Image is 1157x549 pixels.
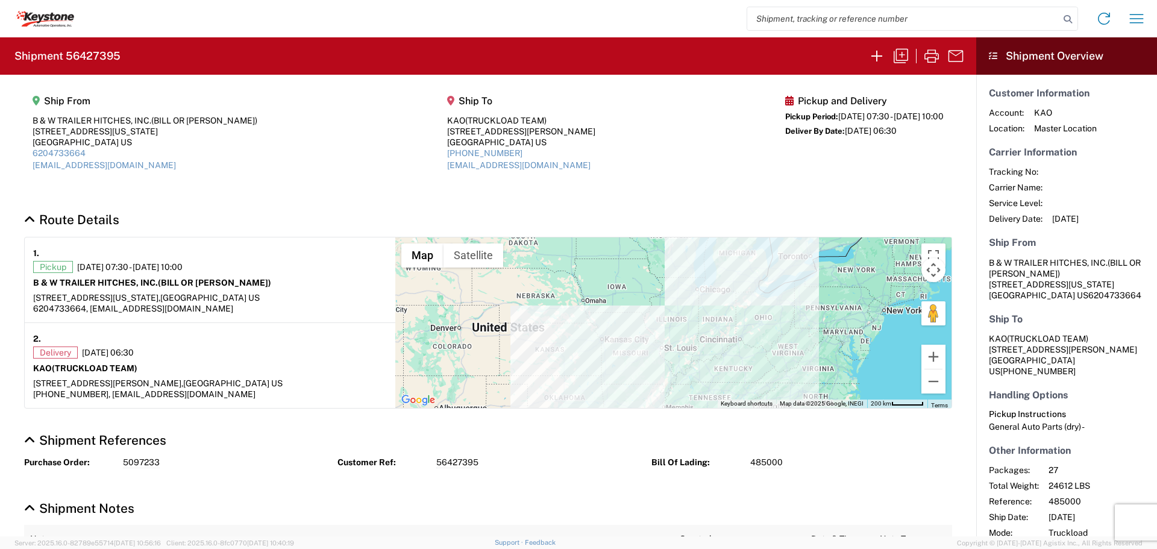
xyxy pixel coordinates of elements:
[1049,527,1152,538] span: Truckload
[183,378,283,388] span: [GEOGRAPHIC_DATA] US
[495,539,525,546] a: Support
[398,392,438,408] a: Open this area in Google Maps (opens a new window)
[1034,123,1097,134] span: Master Location
[989,198,1043,209] span: Service Level:
[33,378,183,388] span: [STREET_ADDRESS][PERSON_NAME],
[33,303,387,314] div: 6204733664, [EMAIL_ADDRESS][DOMAIN_NAME]
[33,261,73,273] span: Pickup
[989,107,1024,118] span: Account:
[33,278,271,287] strong: B & W TRAILER HITCHES, INC.
[989,213,1043,224] span: Delivery Date:
[114,539,161,547] span: [DATE] 10:56:16
[989,445,1144,456] h5: Other Information
[989,166,1043,177] span: Tracking No:
[436,457,478,468] span: 56427395
[747,7,1059,30] input: Shipment, tracking or reference number
[33,115,257,126] div: B & W TRAILER HITCHES, INC.
[989,421,1144,432] div: General Auto Parts (dry) -
[989,465,1039,475] span: Packages:
[1007,334,1088,344] span: (TRUCKLOAD TEAM)
[989,527,1039,538] span: Mode:
[398,392,438,408] img: Google
[337,457,428,468] strong: Customer Ref:
[33,126,257,137] div: [STREET_ADDRESS][US_STATE]
[871,400,891,407] span: 200 km
[989,313,1144,325] h5: Ship To
[931,402,948,409] a: Terms
[780,400,864,407] span: Map data ©2025 Google, INEGI
[989,280,1114,289] span: [STREET_ADDRESS][US_STATE]
[447,148,522,158] a: [PHONE_NUMBER]
[82,347,134,358] span: [DATE] 06:30
[838,111,944,121] span: [DATE] 07:30 - [DATE] 10:00
[921,345,945,369] button: Zoom in
[785,127,845,136] span: Deliver By Date:
[447,95,595,107] h5: Ship To
[989,257,1144,301] address: [GEOGRAPHIC_DATA] US
[989,182,1043,193] span: Carrier Name:
[444,243,503,268] button: Show satellite imagery
[24,212,119,227] a: Hide Details
[976,37,1157,75] header: Shipment Overview
[160,293,260,303] span: [GEOGRAPHIC_DATA] US
[867,400,927,408] button: Map Scale: 200 km per 50 pixels
[447,115,595,126] div: KAO
[24,433,166,448] a: Hide Details
[921,369,945,394] button: Zoom out
[33,293,160,303] span: [STREET_ADDRESS][US_STATE],
[957,538,1143,548] span: Copyright © [DATE]-[DATE] Agistix Inc., All Rights Reserved
[24,501,134,516] a: Hide Details
[1049,480,1152,491] span: 24612 LBS
[989,512,1039,522] span: Ship Date:
[14,49,121,63] h2: Shipment 56427395
[721,400,773,408] button: Keyboard shortcuts
[1034,107,1097,118] span: KAO
[845,126,897,136] span: [DATE] 06:30
[750,457,783,468] span: 485000
[921,301,945,325] button: Drag Pegman onto the map to open Street View
[447,160,591,170] a: [EMAIL_ADDRESS][DOMAIN_NAME]
[33,148,86,158] a: 6204733664
[24,457,114,468] strong: Purchase Order:
[77,262,183,272] span: [DATE] 07:30 - [DATE] 10:00
[1049,465,1152,475] span: 27
[33,347,78,359] span: Delivery
[989,258,1141,278] span: (BILL OR [PERSON_NAME])
[989,334,1137,354] span: KAO [STREET_ADDRESS][PERSON_NAME]
[33,95,257,107] h5: Ship From
[1049,496,1152,507] span: 485000
[989,333,1144,377] address: [GEOGRAPHIC_DATA] US
[33,389,387,400] div: [PHONE_NUMBER], [EMAIL_ADDRESS][DOMAIN_NAME]
[151,116,257,125] span: (BILL OR [PERSON_NAME])
[989,480,1039,491] span: Total Weight:
[14,539,161,547] span: Server: 2025.16.0-82789e55714
[1088,290,1141,300] span: 6204733664
[166,539,294,547] span: Client: 2025.16.0-8fc0770
[989,258,1108,268] span: B & W TRAILER HITCHES, INC.
[989,237,1144,248] h5: Ship From
[33,363,137,373] strong: KAO
[1000,366,1076,376] span: [PHONE_NUMBER]
[1052,213,1079,224] span: [DATE]
[158,278,271,287] span: (BILL OR [PERSON_NAME])
[989,123,1024,134] span: Location:
[989,87,1144,99] h5: Customer Information
[33,331,41,347] strong: 2.
[33,137,257,148] div: [GEOGRAPHIC_DATA] US
[401,243,444,268] button: Show street map
[921,243,945,268] button: Toggle fullscreen view
[651,457,742,468] strong: Bill Of Lading:
[1049,512,1152,522] span: [DATE]
[52,363,137,373] span: (TRUCKLOAD TEAM)
[447,137,595,148] div: [GEOGRAPHIC_DATA] US
[33,246,39,261] strong: 1.
[123,457,160,468] span: 5097233
[989,389,1144,401] h5: Handling Options
[33,160,176,170] a: [EMAIL_ADDRESS][DOMAIN_NAME]
[525,539,556,546] a: Feedback
[785,95,944,107] h5: Pickup and Delivery
[921,258,945,282] button: Map camera controls
[989,409,1144,419] h6: Pickup Instructions
[785,112,838,121] span: Pickup Period:
[989,496,1039,507] span: Reference:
